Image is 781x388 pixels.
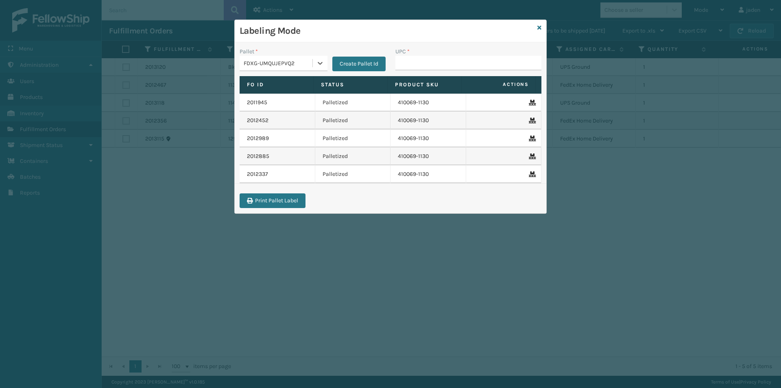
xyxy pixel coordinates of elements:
[464,78,534,91] span: Actions
[390,112,466,129] td: 410069-1130
[390,94,466,112] td: 410069-1130
[247,170,268,178] a: 2012337
[332,57,386,71] button: Create Pallet Id
[321,81,380,88] label: Status
[240,25,534,37] h3: Labeling Mode
[315,112,391,129] td: Palletized
[247,134,269,142] a: 2012989
[244,59,313,68] div: FDXG-UMQUJEPVQ2
[315,165,391,183] td: Palletized
[529,100,534,105] i: Remove From Pallet
[390,147,466,165] td: 410069-1130
[390,129,466,147] td: 410069-1130
[529,118,534,123] i: Remove From Pallet
[529,136,534,141] i: Remove From Pallet
[395,47,410,56] label: UPC
[390,165,466,183] td: 410069-1130
[247,81,306,88] label: Fo Id
[247,116,268,125] a: 2012452
[529,171,534,177] i: Remove From Pallet
[240,193,305,208] button: Print Pallet Label
[315,94,391,112] td: Palletized
[247,152,269,160] a: 2012885
[315,129,391,147] td: Palletized
[529,153,534,159] i: Remove From Pallet
[395,81,454,88] label: Product SKU
[247,99,267,107] a: 2011945
[315,147,391,165] td: Palletized
[240,47,258,56] label: Pallet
